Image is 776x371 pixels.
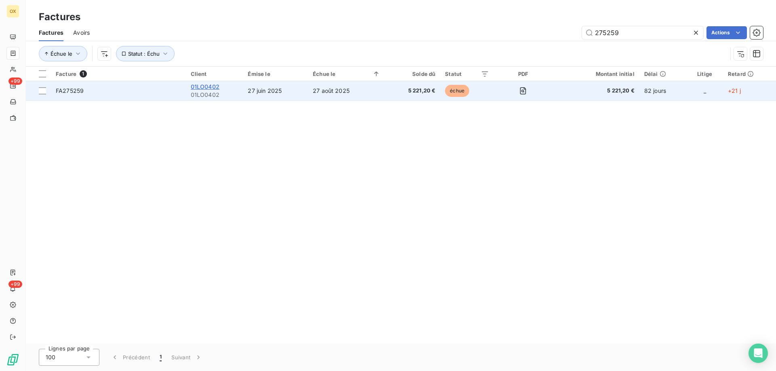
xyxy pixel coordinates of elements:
span: +21 j [728,87,741,94]
div: Open Intercom Messenger [749,344,768,363]
button: Précédent [106,349,155,366]
button: Suivant [167,349,207,366]
h3: Factures [39,10,80,24]
button: Échue le [39,46,87,61]
div: Délai [644,71,681,77]
span: 01LO0402 [191,83,219,90]
span: +99 [8,78,22,85]
div: Émise le [248,71,303,77]
button: Statut : Échu [116,46,175,61]
div: Montant initial [557,71,635,77]
td: 27 août 2025 [308,81,385,101]
span: Factures [39,29,63,37]
div: Retard [728,71,771,77]
td: 82 jours [639,81,686,101]
img: Logo LeanPay [6,353,19,366]
span: Échue le [51,50,72,57]
span: FA275259 [56,87,84,94]
span: échue [445,85,469,97]
input: Rechercher [582,26,703,39]
span: 1 [160,353,162,361]
span: 5 221,20 € [390,87,435,95]
div: Statut [445,71,489,77]
span: Avoirs [73,29,90,37]
button: Actions [706,26,747,39]
div: OX [6,5,19,18]
span: +99 [8,281,22,288]
div: Client [191,71,238,77]
span: 1 [80,70,87,78]
div: PDF [499,71,548,77]
div: Solde dû [390,71,435,77]
span: 100 [46,353,55,361]
div: Échue le [313,71,380,77]
td: 27 juin 2025 [243,81,308,101]
span: _ [704,87,706,94]
span: Statut : Échu [128,50,160,57]
span: Facture [56,71,76,77]
div: Litige [691,71,718,77]
button: 1 [155,349,167,366]
span: 5 221,20 € [557,87,635,95]
span: 01LO0402 [191,91,238,99]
